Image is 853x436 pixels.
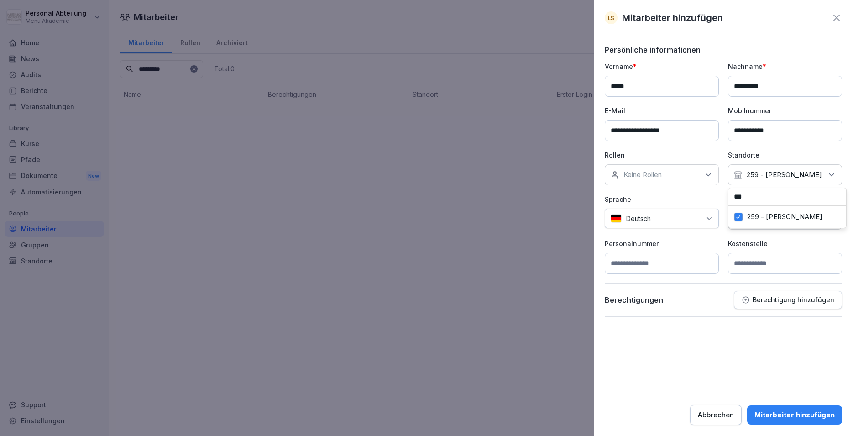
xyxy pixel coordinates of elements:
[605,239,719,248] p: Personalnummer
[623,170,662,179] p: Keine Rollen
[728,106,842,116] p: Mobilnummer
[747,213,822,221] label: 259 - [PERSON_NAME]
[734,291,842,309] button: Berechtigung hinzufügen
[605,209,719,228] div: Deutsch
[690,405,742,425] button: Abbrechen
[605,11,618,24] div: LS
[728,239,842,248] p: Kostenstelle
[605,295,663,305] p: Berechtigungen
[605,62,719,71] p: Vorname
[622,11,723,25] p: Mitarbeiter hinzufügen
[747,405,842,425] button: Mitarbeiter hinzufügen
[605,106,719,116] p: E-Mail
[753,296,834,304] p: Berechtigung hinzufügen
[605,150,719,160] p: Rollen
[611,214,622,223] img: de.svg
[605,194,719,204] p: Sprache
[605,45,842,54] p: Persönliche informationen
[754,410,835,420] div: Mitarbeiter hinzufügen
[728,62,842,71] p: Nachname
[747,170,822,179] p: 259 - [PERSON_NAME]
[698,410,734,420] div: Abbrechen
[728,150,842,160] p: Standorte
